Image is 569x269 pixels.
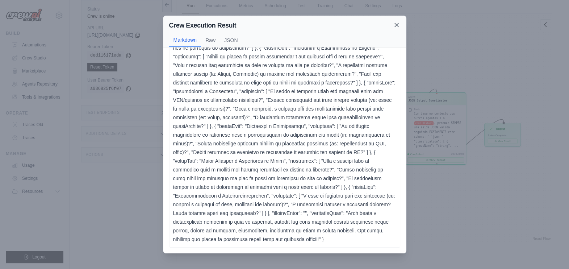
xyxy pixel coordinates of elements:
[201,33,220,47] button: Raw
[169,20,237,30] h2: Crew Execution Result
[533,234,569,269] iframe: Chat Widget
[220,33,242,47] button: JSON
[169,33,201,47] button: Markdown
